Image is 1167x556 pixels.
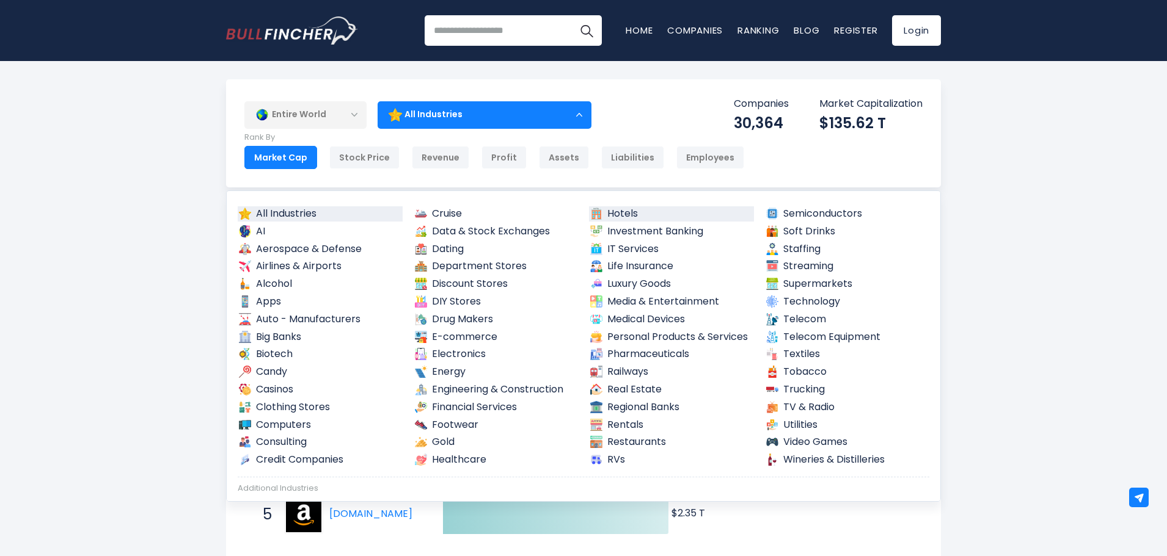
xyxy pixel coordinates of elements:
[414,330,579,345] a: E-commerce
[765,347,930,362] a: Textiles
[414,242,579,257] a: Dating
[676,146,744,169] div: Employees
[238,364,403,380] a: Candy
[834,24,877,37] a: Register
[238,400,403,415] a: Clothing Stores
[571,15,602,46] button: Search
[671,506,705,520] text: $2.35 T
[378,101,591,129] div: All Industries
[589,435,754,450] a: Restaurants
[589,242,754,257] a: IT Services
[284,495,329,534] a: Amazon.com
[765,259,930,274] a: Streaming
[238,347,403,362] a: Biotech
[589,259,754,274] a: Life Insurance
[238,242,403,257] a: Aerospace & Defense
[589,276,754,292] a: Luxury Goods
[794,24,819,37] a: Blog
[414,224,579,239] a: Data & Stock Exchanges
[238,417,403,433] a: Computers
[329,507,412,521] a: [DOMAIN_NAME]
[414,452,579,468] a: Healthcare
[238,312,403,327] a: Auto - Manufacturers
[589,347,754,362] a: Pharmaceuticals
[257,504,269,525] span: 5
[589,206,754,222] a: Hotels
[589,400,754,415] a: Regional Banks
[238,276,403,292] a: Alcohol
[414,312,579,327] a: Drug Makers
[765,312,930,327] a: Telecom
[626,24,653,37] a: Home
[238,500,403,515] a: Advertising
[412,146,469,169] div: Revenue
[819,114,923,132] div: $135.62 T
[667,24,723,37] a: Companies
[244,132,744,143] p: Rank By
[414,500,579,515] a: Farming Supplies
[765,417,930,433] a: Utilities
[734,98,789,110] p: Companies
[238,259,403,274] a: Airlines & Airports
[734,114,789,132] div: 30,364
[414,294,579,309] a: DIY Stores
[589,294,754,309] a: Media & Entertainment
[414,435,579,450] a: Gold
[414,364,579,380] a: Energy
[238,483,929,494] div: Additional Industries
[765,435,930,450] a: Video Games
[589,224,754,239] a: Investment Banking
[414,259,579,274] a: Department Stores
[244,146,317,169] div: Market Cap
[765,224,930,239] a: Soft Drinks
[765,330,930,345] a: Telecom Equipment
[589,417,754,433] a: Rentals
[589,452,754,468] a: RVs
[765,206,930,222] a: Semiconductors
[765,276,930,292] a: Supermarkets
[414,400,579,415] a: Financial Services
[765,382,930,397] a: Trucking
[589,364,754,380] a: Railways
[765,364,930,380] a: Tobacco
[238,330,403,345] a: Big Banks
[238,206,403,222] a: All Industries
[765,400,930,415] a: TV & Radio
[819,98,923,110] p: Market Capitalization
[238,382,403,397] a: Casinos
[286,497,321,532] img: Amazon.com
[238,452,403,468] a: Credit Companies
[765,294,930,309] a: Technology
[244,101,367,129] div: Entire World
[589,312,754,327] a: Medical Devices
[414,206,579,222] a: Cruise
[238,224,403,239] a: AI
[765,242,930,257] a: Staffing
[589,500,754,515] a: Medical Tools
[226,16,357,45] a: Go to homepage
[329,146,400,169] div: Stock Price
[238,294,403,309] a: Apps
[414,382,579,397] a: Engineering & Construction
[892,15,941,46] a: Login
[539,146,589,169] div: Assets
[765,500,930,515] a: Renewable Energy
[238,435,403,450] a: Consulting
[589,382,754,397] a: Real Estate
[226,16,358,45] img: Bullfincher logo
[414,276,579,292] a: Discount Stores
[414,347,579,362] a: Electronics
[737,24,779,37] a: Ranking
[589,330,754,345] a: Personal Products & Services
[481,146,527,169] div: Profit
[601,146,664,169] div: Liabilities
[414,417,579,433] a: Footwear
[765,452,930,468] a: Wineries & Distilleries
